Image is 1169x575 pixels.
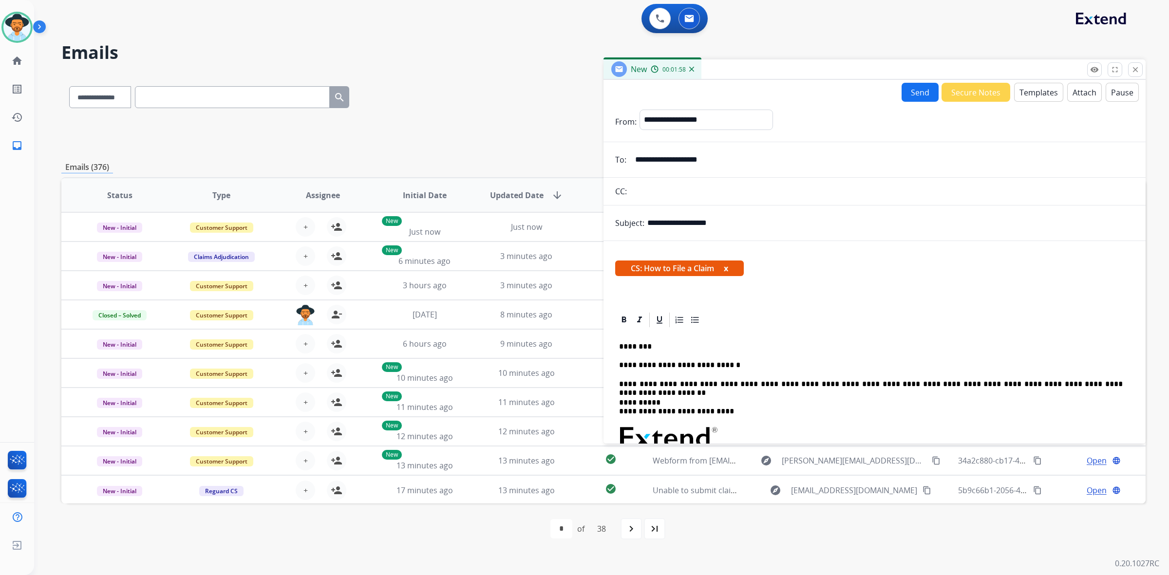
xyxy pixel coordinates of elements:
[958,455,1104,466] span: 34a2c880-cb17-45d6-a82f-72d20c7076f3
[605,453,617,465] mat-icon: check_circle
[212,189,230,201] span: Type
[303,484,308,496] span: +
[498,455,555,466] span: 13 minutes ago
[11,55,23,67] mat-icon: home
[615,154,626,166] p: To:
[490,189,544,201] span: Updated Date
[1033,486,1042,495] mat-icon: content_copy
[632,313,647,327] div: Italic
[11,111,23,123] mat-icon: history
[382,245,402,255] p: New
[403,280,447,291] span: 3 hours ago
[396,372,453,383] span: 10 minutes ago
[296,334,315,353] button: +
[97,456,142,466] span: New - Initial
[296,481,315,500] button: +
[662,66,686,74] span: 00:01:58
[97,223,142,233] span: New - Initial
[398,256,451,266] span: 6 minutes ago
[190,339,253,350] span: Customer Support
[500,309,552,320] span: 8 minutes ago
[296,422,315,441] button: +
[615,116,637,128] p: From:
[1131,65,1140,74] mat-icon: close
[107,189,132,201] span: Status
[396,402,453,412] span: 11 minutes ago
[958,485,1109,496] span: 5b9c66b1-2056-4856-986c-12501513922d
[653,485,763,496] span: Unable to submit claim online
[498,368,555,378] span: 10 minutes ago
[942,83,1010,102] button: Secure Notes
[498,485,555,496] span: 13 minutes ago
[331,484,342,496] mat-icon: person_add
[500,251,552,261] span: 3 minutes ago
[770,484,781,496] mat-icon: explore
[1111,65,1119,74] mat-icon: fullscreen
[396,431,453,442] span: 12 minutes ago
[782,455,926,466] span: [PERSON_NAME][EMAIL_ADDRESS][DOMAIN_NAME]
[1106,83,1139,102] button: Pause
[631,64,647,74] span: New
[1033,456,1042,465] mat-icon: content_copy
[296,363,315,383] button: +
[97,398,142,408] span: New - Initial
[791,484,917,496] span: [EMAIL_ADDRESS][DOMAIN_NAME]
[97,339,142,350] span: New - Initial
[1087,455,1107,466] span: Open
[303,455,308,466] span: +
[93,310,147,320] span: Closed – Solved
[625,523,637,535] mat-icon: navigate_next
[296,246,315,266] button: +
[902,83,939,102] button: Send
[303,221,308,233] span: +
[61,161,113,173] p: Emails (376)
[382,362,402,372] p: New
[617,313,631,327] div: Bold
[498,426,555,437] span: 12 minutes ago
[409,226,440,237] span: Just now
[615,217,644,229] p: Subject:
[97,427,142,437] span: New - Initial
[403,189,447,201] span: Initial Date
[403,338,447,349] span: 6 hours ago
[511,222,542,232] span: Just now
[688,313,702,327] div: Bullet List
[923,486,931,495] mat-icon: content_copy
[188,252,255,262] span: Claims Adjudication
[589,519,614,538] div: 38
[303,426,308,437] span: +
[11,83,23,95] mat-icon: list_alt
[296,305,315,325] img: agent-avatar
[303,396,308,408] span: +
[1115,557,1159,569] p: 0.20.1027RC
[190,456,253,466] span: Customer Support
[932,456,941,465] mat-icon: content_copy
[331,396,342,408] mat-icon: person_add
[97,252,142,262] span: New - Initial
[199,486,244,496] span: Reguard CS
[331,426,342,437] mat-icon: person_add
[1067,83,1102,102] button: Attach
[396,460,453,471] span: 13 minutes ago
[296,217,315,237] button: +
[498,397,555,408] span: 11 minutes ago
[382,450,402,460] p: New
[724,262,728,274] button: x
[331,279,342,291] mat-icon: person_add
[577,523,584,535] div: of
[413,309,437,320] span: [DATE]
[615,185,627,197] p: CC:
[652,313,667,327] div: Underline
[331,221,342,233] mat-icon: person_add
[190,369,253,379] span: Customer Support
[500,280,552,291] span: 3 minutes ago
[61,43,1146,62] h2: Emails
[382,421,402,430] p: New
[334,92,345,103] mat-icon: search
[303,367,308,379] span: +
[1112,486,1121,495] mat-icon: language
[1087,484,1107,496] span: Open
[296,451,315,470] button: +
[97,281,142,291] span: New - Initial
[1090,65,1099,74] mat-icon: remove_red_eye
